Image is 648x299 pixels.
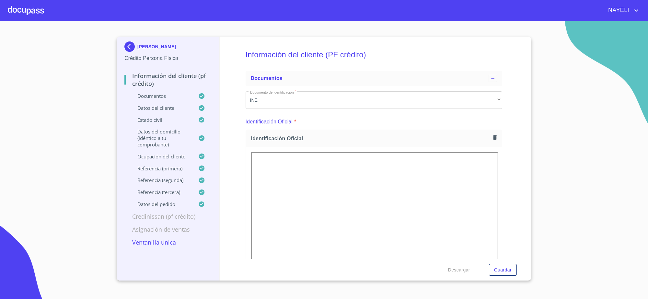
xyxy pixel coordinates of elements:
[137,44,176,49] p: [PERSON_NAME]
[494,266,512,274] span: Guardar
[251,75,283,81] span: Documentos
[124,189,198,195] p: Referencia (tercera)
[124,225,212,233] p: Asignación de Ventas
[124,201,198,207] p: Datos del pedido
[246,91,503,109] div: INE
[251,135,491,142] span: Identificación Oficial
[124,41,137,52] img: Docupass spot blue
[124,177,198,183] p: Referencia (segunda)
[124,153,198,160] p: Ocupación del Cliente
[124,72,212,87] p: Información del cliente (PF crédito)
[246,118,293,126] p: Identificación Oficial
[124,165,198,172] p: Referencia (primera)
[603,5,640,16] button: account of current user
[603,5,632,16] span: NAYELI
[246,41,503,68] h5: Información del cliente (PF crédito)
[124,105,198,111] p: Datos del cliente
[124,238,212,246] p: Ventanilla única
[124,117,198,123] p: Estado Civil
[124,128,198,148] p: Datos del domicilio (idéntico a tu comprobante)
[124,213,212,220] p: Credinissan (PF crédito)
[124,41,212,54] div: [PERSON_NAME]
[448,266,470,274] span: Descargar
[124,93,198,99] p: Documentos
[445,264,473,276] button: Descargar
[246,71,503,86] div: Documentos
[124,54,212,62] p: Crédito Persona Física
[489,264,517,276] button: Guardar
